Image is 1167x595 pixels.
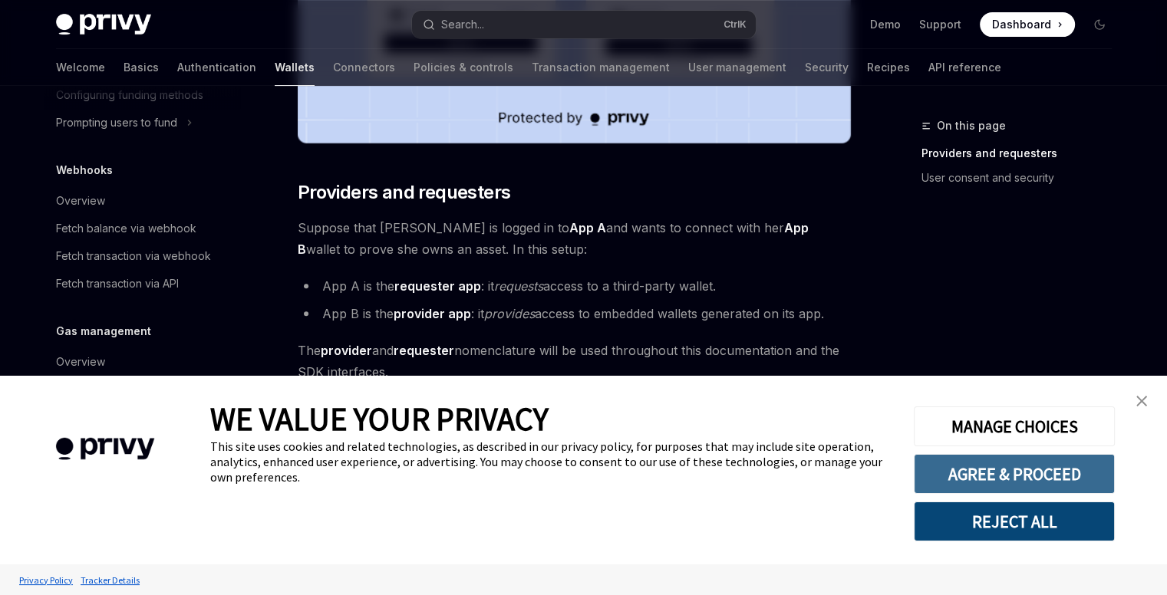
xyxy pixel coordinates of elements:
[333,49,395,86] a: Connectors
[298,303,851,324] li: App B is the : it access to embedded wallets generated on its app.
[56,322,151,340] h5: Gas management
[914,501,1115,541] button: REJECT ALL
[44,215,240,242] a: Fetch balance via webhook
[23,416,187,482] img: company logo
[921,166,1124,190] a: User consent and security
[44,242,240,270] a: Fetch transaction via webhook
[56,219,196,238] div: Fetch balance via webhook
[44,270,240,297] a: Fetch transaction via API
[77,567,143,593] a: Tracker Details
[1136,396,1147,406] img: close banner
[569,220,606,235] strong: App A
[394,343,454,358] strong: requester
[298,220,809,257] strong: App B
[298,180,511,205] span: Providers and requesters
[56,247,211,265] div: Fetch transaction via webhook
[532,49,670,86] a: Transaction management
[298,217,851,260] span: Suppose that [PERSON_NAME] is logged in to and wants to connect with her wallet to prove she owns...
[44,348,240,376] a: Overview
[56,161,113,179] h5: Webhooks
[56,274,179,293] div: Fetch transaction via API
[1087,12,1112,37] button: Toggle dark mode
[1126,386,1157,416] a: close banner
[321,343,372,358] strong: provider
[412,11,756,38] button: Open search
[56,353,105,371] div: Overview
[928,49,1001,86] a: API reference
[724,18,747,31] span: Ctrl K
[394,306,471,321] strong: provider app
[298,340,851,383] span: The and nomenclature will be used throughout this documentation and the SDK interfaces.
[919,17,961,32] a: Support
[921,141,1124,166] a: Providers and requesters
[56,49,105,86] a: Welcome
[937,117,1006,135] span: On this page
[414,49,513,86] a: Policies & controls
[56,14,151,35] img: dark logo
[394,278,481,294] strong: requester app
[124,49,159,86] a: Basics
[56,192,105,210] div: Overview
[441,15,484,34] div: Search...
[298,275,851,297] li: App A is the : it access to a third-party wallet.
[275,49,315,86] a: Wallets
[992,17,1051,32] span: Dashboard
[177,49,256,86] a: Authentication
[688,49,786,86] a: User management
[484,306,535,321] em: provides
[870,17,901,32] a: Demo
[867,49,910,86] a: Recipes
[914,406,1115,446] button: MANAGE CHOICES
[980,12,1075,37] a: Dashboard
[914,454,1115,494] button: AGREE & PROCEED
[494,278,543,294] em: requests
[805,49,849,86] a: Security
[210,439,891,485] div: This site uses cookies and related technologies, as described in our privacy policy, for purposes...
[56,113,177,132] div: Prompting users to fund
[15,567,77,593] a: Privacy Policy
[210,399,549,439] span: WE VALUE YOUR PRIVACY
[44,109,240,136] button: Toggle Prompting users to fund section
[44,187,240,215] a: Overview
